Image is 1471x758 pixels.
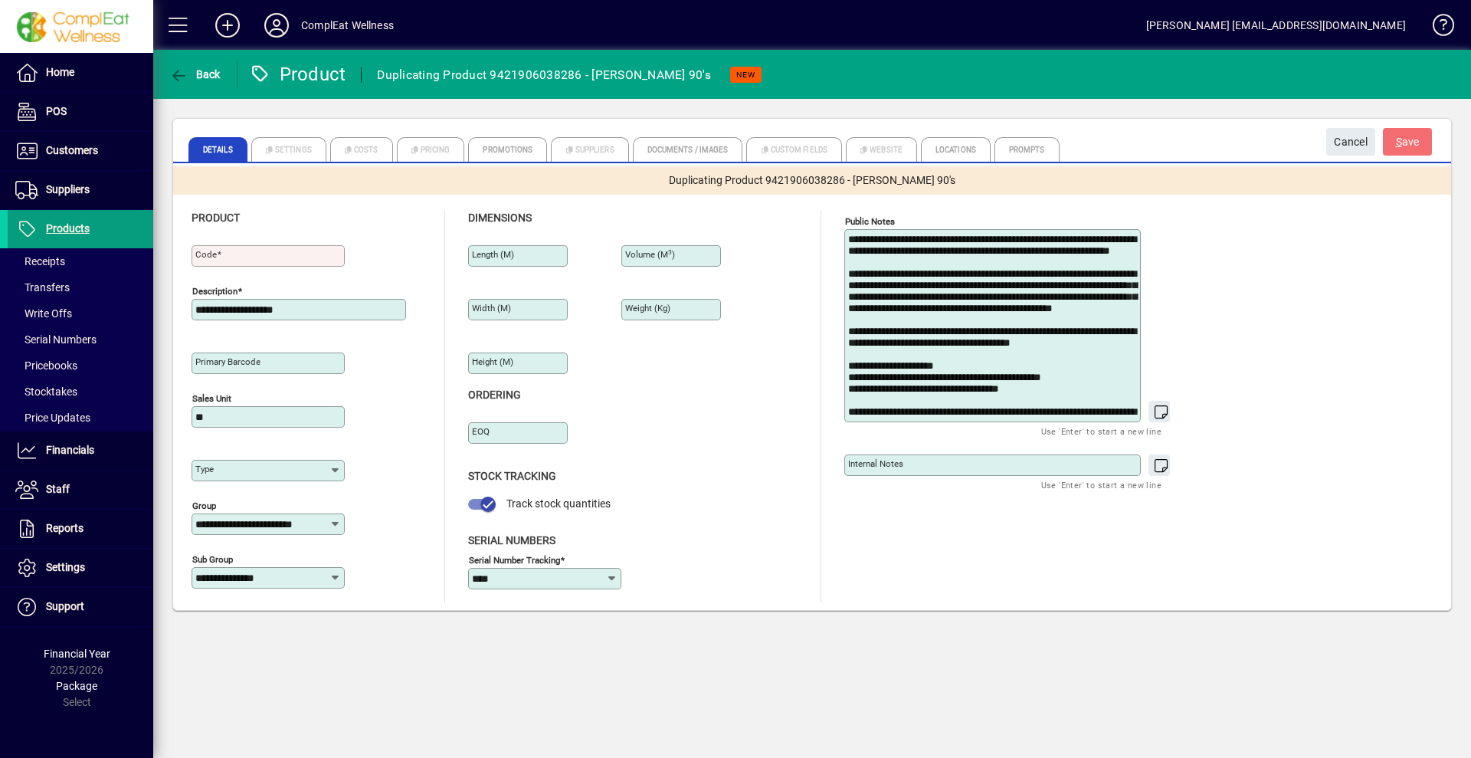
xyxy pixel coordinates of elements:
mat-label: Height (m) [472,356,513,367]
app-page-header-button: Back [153,61,238,88]
span: Staff [46,483,70,495]
span: NEW [736,70,755,80]
mat-label: Code [195,249,217,260]
span: Home [46,66,74,78]
a: Stocktakes [8,379,153,405]
span: Track stock quantities [506,497,611,510]
a: POS [8,93,153,131]
button: Add [203,11,252,39]
span: Customers [46,144,98,156]
a: Settings [8,549,153,587]
div: ComplEat Wellness [301,13,394,38]
mat-label: Public Notes [845,216,895,227]
span: Serial Numbers [15,333,97,346]
a: Transfers [8,274,153,300]
span: Package [56,680,97,692]
span: Pricebooks [15,359,77,372]
span: POS [46,105,67,117]
span: Stock Tracking [468,470,556,482]
a: Staff [8,471,153,509]
span: Cancel [1334,130,1368,155]
mat-label: Serial Number tracking [469,554,560,565]
div: Duplicating Product 9421906038286 - [PERSON_NAME] 90's [377,63,711,87]
div: Product [249,62,346,87]
a: Serial Numbers [8,326,153,353]
mat-hint: Use 'Enter' to start a new line [1041,422,1161,440]
sup: 3 [668,248,672,256]
div: [PERSON_NAME] [EMAIL_ADDRESS][DOMAIN_NAME] [1146,13,1406,38]
a: Write Offs [8,300,153,326]
a: Price Updates [8,405,153,431]
span: Price Updates [15,412,90,424]
span: Serial Numbers [468,534,555,546]
button: Cancel [1326,128,1375,156]
mat-label: Type [195,464,214,474]
span: S [1396,136,1402,148]
span: Back [169,68,221,80]
span: Products [46,222,90,235]
mat-label: Width (m) [472,303,511,313]
mat-label: Sales unit [192,393,231,404]
a: Financials [8,432,153,470]
mat-label: Weight (Kg) [625,303,670,313]
a: Home [8,54,153,92]
mat-label: Sub group [192,554,233,565]
a: Suppliers [8,171,153,209]
button: Back [165,61,224,88]
mat-label: Group [192,500,216,511]
span: Receipts [15,255,65,267]
a: Customers [8,132,153,170]
span: Financials [46,444,94,456]
span: Settings [46,561,85,573]
span: ave [1396,130,1420,155]
span: Transfers [15,281,70,294]
span: Stocktakes [15,386,77,398]
button: Profile [252,11,301,39]
span: Financial Year [44,648,110,660]
span: Ordering [468,389,521,401]
mat-label: Internal Notes [848,458,903,469]
span: Suppliers [46,183,90,195]
a: Support [8,588,153,626]
mat-hint: Use 'Enter' to start a new line [1041,476,1161,494]
span: Product [192,212,240,224]
span: Dimensions [468,212,532,224]
mat-label: Primary barcode [195,356,260,367]
a: Reports [8,510,153,548]
span: Write Offs [15,307,72,320]
mat-label: Description [192,286,238,297]
a: Knowledge Base [1421,3,1452,53]
span: Support [46,600,84,612]
a: Pricebooks [8,353,153,379]
button: Save [1383,128,1432,156]
span: Duplicating Product 9421906038286 - [PERSON_NAME] 90's [669,172,955,189]
span: Reports [46,522,84,534]
mat-label: Length (m) [472,249,514,260]
a: Receipts [8,248,153,274]
mat-label: Volume (m ) [625,249,675,260]
mat-label: EOQ [472,426,490,437]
